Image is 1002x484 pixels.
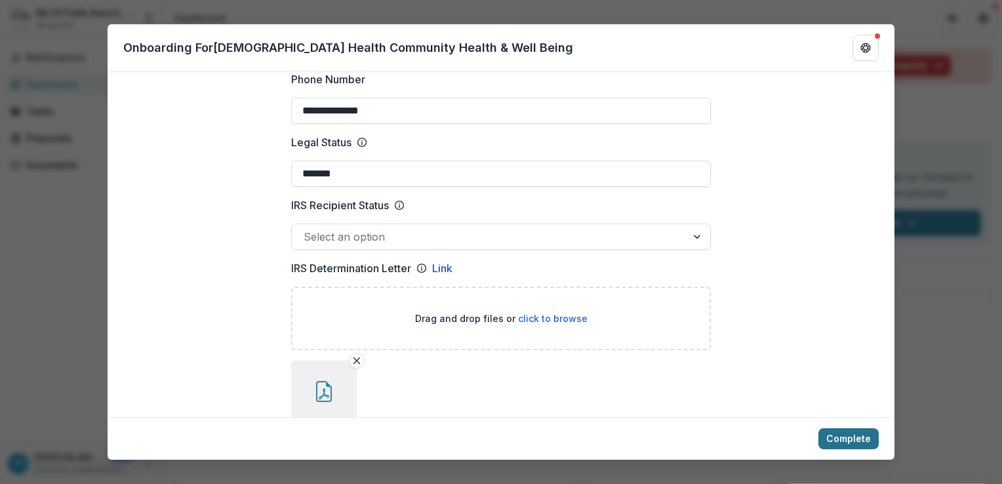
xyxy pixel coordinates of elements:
button: Complete [818,428,879,449]
p: IRS Determination Letter [291,260,411,276]
button: Get Help [852,35,879,61]
a: Link [432,260,452,276]
p: Drag and drop files or [415,312,588,325]
div: Remove FileIRS 501c3 Determination Letter.pdf [291,361,357,447]
p: Onboarding For [DEMOGRAPHIC_DATA] Health Community Health & Well Being [123,39,573,56]
button: Remove File [349,353,365,369]
p: Phone Number [291,71,365,87]
span: click to browse [518,313,588,324]
p: IRS Recipient Status [291,197,389,213]
p: Legal Status [291,134,351,150]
